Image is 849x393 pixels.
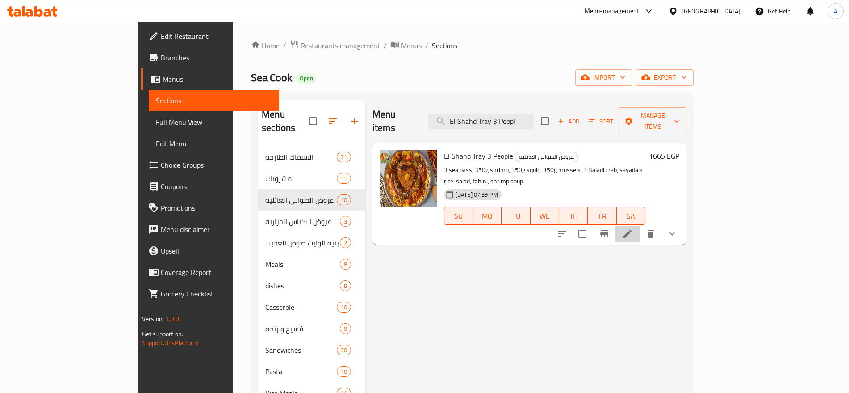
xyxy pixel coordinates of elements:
div: items [337,194,351,205]
span: Sort sections [322,110,344,132]
span: Sandwiches [265,345,336,355]
div: items [337,302,351,313]
div: items [340,280,351,291]
span: MO [477,210,498,223]
span: Promotions [161,203,272,213]
div: عرض صينيه الوايت صوص العجيب [265,237,340,248]
button: export [636,69,694,86]
a: Choice Groups [141,154,279,176]
span: Manage items [626,110,679,132]
span: WE [534,210,556,223]
span: [DATE] 07:39 PM [452,190,502,199]
li: / [425,40,428,51]
span: 20 [337,346,351,355]
div: dishes8 [258,275,365,296]
span: Version: [142,313,164,325]
a: Support.OpsPlatform [142,337,199,349]
span: 1.0.0 [165,313,179,325]
nav: breadcrumb [251,40,694,51]
div: items [337,152,351,162]
span: dishes [265,280,340,291]
button: Add section [344,110,365,132]
span: Add item [554,114,583,128]
div: Sandwiches20 [258,339,365,361]
span: Meals [265,259,340,270]
a: Sections [149,90,279,111]
span: TH [563,210,584,223]
button: import [575,69,632,86]
div: Open [296,73,317,84]
span: A [834,6,837,16]
span: الاسماك الطازجه [265,152,336,162]
a: Menus [141,68,279,90]
span: Sections [432,40,457,51]
span: Menus [401,40,422,51]
span: 3 [340,217,351,226]
a: Menus [390,40,422,51]
span: 10 [337,196,351,204]
span: Coverage Report [161,267,272,278]
a: Edit Menu [149,133,279,154]
button: TH [559,207,588,225]
span: Branches [161,52,272,63]
span: 2 [340,239,351,247]
li: / [283,40,286,51]
span: SU [448,210,469,223]
a: Coupons [141,176,279,197]
span: TU [505,210,527,223]
span: 10 [337,368,351,376]
span: Menu disclaimer [161,224,272,235]
div: items [337,366,351,377]
a: Branches [141,47,279,68]
a: Full Menu View [149,111,279,133]
svg: Show Choices [667,228,678,239]
h6: 1665 EGP [649,150,679,162]
p: 3 sea bass, 350g shrimp, 350g squid, 350g mussels, 3 Baladi crab, sayadaia rice, salad, tahini, s... [444,165,645,187]
span: FR [591,210,613,223]
div: items [340,237,351,248]
div: items [340,259,351,270]
div: فسيخ و رنجه9 [258,318,365,339]
div: عروض الاكياس الحراريه3 [258,211,365,232]
button: show more [661,223,683,245]
span: Open [296,75,317,82]
div: Menu-management [585,6,640,17]
h2: Menu sections [262,108,309,135]
input: search [428,114,534,129]
div: Pasta10 [258,361,365,382]
span: SA [620,210,642,223]
span: عروض الصواني العائليه [515,152,577,162]
div: Casserole [265,302,336,313]
div: الاسماك الطازجه21 [258,146,365,168]
span: 10 [337,303,351,312]
span: Full Menu View [156,117,272,127]
a: Coverage Report [141,262,279,283]
a: Menu disclaimer [141,219,279,240]
span: Get support on: [142,328,183,340]
span: عروض الصواني العائليه [265,194,336,205]
span: El Shahd Tray 3 People [444,149,513,163]
div: items [340,323,351,334]
div: items [337,345,351,355]
div: عروض الصواني العائليه [515,152,578,162]
span: 11 [337,174,351,183]
span: import [582,72,625,83]
a: Restaurants management [290,40,380,51]
div: Meals8 [258,254,365,275]
span: مشروبات [265,173,336,184]
span: Pasta [265,366,336,377]
div: [GEOGRAPHIC_DATA] [682,6,740,16]
button: sort-choices [552,223,573,245]
span: Edit Menu [156,138,272,149]
a: Edit Restaurant [141,25,279,47]
span: Select section [535,112,554,131]
button: Branch-specific-item [594,223,615,245]
span: 9 [340,325,351,333]
a: Promotions [141,197,279,219]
